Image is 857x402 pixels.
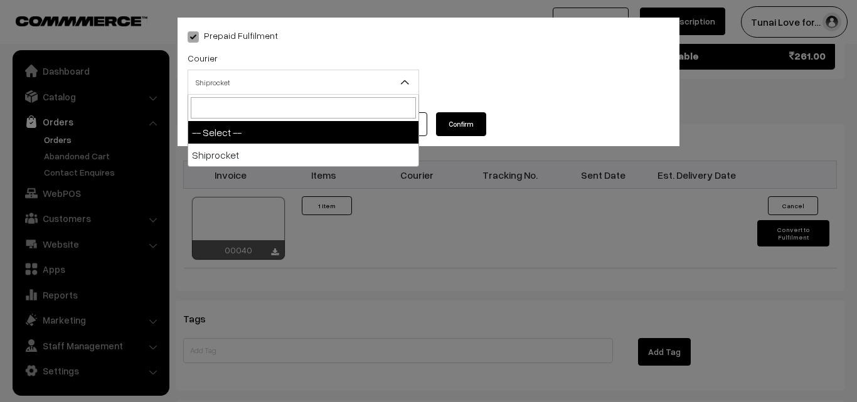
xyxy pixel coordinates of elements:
li: -- Select -- [188,121,418,144]
label: Prepaid Fulfilment [188,29,278,42]
span: Shiprocket [188,71,418,93]
button: Confirm [436,112,486,136]
label: Courier [188,51,218,65]
li: Shiprocket [188,144,418,166]
span: Shiprocket [188,70,419,95]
